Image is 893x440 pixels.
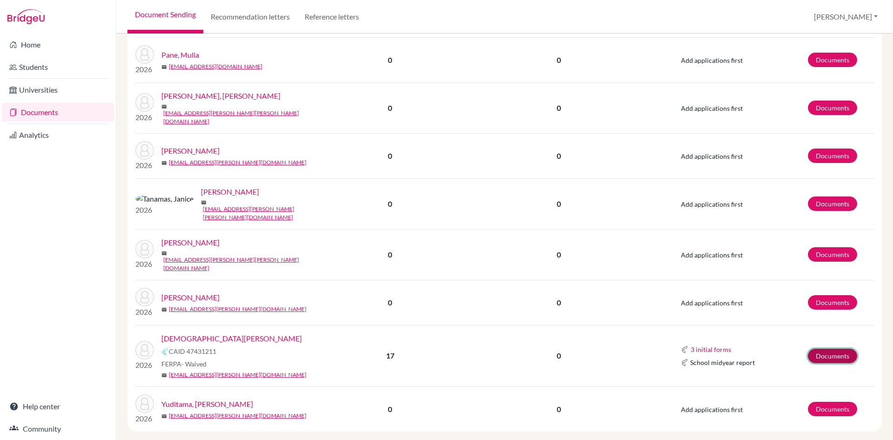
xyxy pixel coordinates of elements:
a: [DEMOGRAPHIC_DATA][PERSON_NAME] [161,333,302,344]
p: 2026 [135,258,154,270]
button: [PERSON_NAME] [810,8,882,26]
span: Add applications first [681,299,743,307]
a: [PERSON_NAME] [161,237,220,248]
span: mail [161,160,167,166]
a: [PERSON_NAME] [161,145,220,156]
a: Documents [2,103,114,122]
a: [EMAIL_ADDRESS][PERSON_NAME][PERSON_NAME][DOMAIN_NAME] [163,256,327,272]
span: School midyear report [690,358,755,367]
span: Add applications first [681,104,743,112]
img: Common App logo [681,359,688,366]
p: 0 [460,198,658,210]
img: Pane, Mulia [135,45,154,64]
p: 2026 [135,160,154,171]
a: [EMAIL_ADDRESS][PERSON_NAME][DOMAIN_NAME] [169,371,307,379]
p: 0 [460,54,658,66]
span: Add applications first [681,152,743,160]
b: 0 [388,405,392,413]
a: [PERSON_NAME] [201,186,259,197]
img: Wijaya, William [135,288,154,306]
span: Add applications first [681,200,743,208]
p: 2026 [135,112,154,123]
b: 0 [388,151,392,160]
a: [PERSON_NAME], [PERSON_NAME] [161,90,280,102]
a: Documents [808,53,857,67]
a: [PERSON_NAME] [161,292,220,303]
a: Universities [2,81,114,99]
p: 0 [460,350,658,361]
p: 0 [460,249,658,260]
span: CAID 47431211 [169,346,216,356]
span: - Waived [181,360,207,368]
p: 0 [460,404,658,415]
p: 2026 [135,359,154,371]
a: Documents [808,247,857,262]
span: Add applications first [681,251,743,259]
b: 0 [388,199,392,208]
img: Common App logo [681,346,688,353]
img: Wijono, Matthew [135,341,154,359]
img: Tan, Kimberly [135,141,154,160]
b: 0 [388,55,392,64]
p: 2026 [135,306,154,318]
p: 0 [460,102,658,114]
a: Documents [808,196,857,211]
span: mail [161,64,167,70]
p: 2026 [135,204,193,216]
a: Analytics [2,126,114,144]
img: Bridge-U [7,9,45,24]
a: [EMAIL_ADDRESS][DOMAIN_NAME] [169,62,262,71]
p: 2026 [135,64,154,75]
img: Common App logo [161,348,169,355]
span: mail [161,413,167,419]
a: Documents [808,149,857,163]
a: Help center [2,397,114,416]
span: mail [161,372,167,378]
a: [EMAIL_ADDRESS][PERSON_NAME][DOMAIN_NAME] [169,158,307,167]
span: mail [161,307,167,312]
img: Widjaja, Edward [135,240,154,258]
span: Add applications first [681,56,743,64]
a: Pane, Mulia [161,49,199,61]
p: 0 [460,150,658,162]
a: [EMAIL_ADDRESS][PERSON_NAME][PERSON_NAME][DOMAIN_NAME] [203,205,327,222]
a: [EMAIL_ADDRESS][PERSON_NAME][DOMAIN_NAME] [169,412,307,420]
a: [EMAIL_ADDRESS][PERSON_NAME][PERSON_NAME][DOMAIN_NAME] [163,109,327,126]
button: 3 initial forms [690,344,732,355]
b: 17 [386,351,394,360]
a: [EMAIL_ADDRESS][PERSON_NAME][DOMAIN_NAME] [169,305,307,313]
a: Community [2,420,114,438]
a: Documents [808,295,857,310]
span: mail [161,104,167,109]
img: Tanamas, Janice [135,193,193,204]
a: Yuditama, [PERSON_NAME] [161,399,253,410]
b: 0 [388,250,392,259]
span: Add applications first [681,406,743,413]
b: 0 [388,103,392,112]
a: Documents [808,349,857,363]
a: Home [2,35,114,54]
a: Documents [808,402,857,416]
a: Students [2,58,114,76]
img: Reagan, Mc Kenzie [135,93,154,112]
a: Documents [808,101,857,115]
p: 2026 [135,413,154,424]
b: 0 [388,298,392,307]
span: mail [201,200,207,205]
span: mail [161,250,167,256]
span: FERPA [161,359,207,369]
p: 0 [460,297,658,308]
img: Yuditama, Ardelle [135,394,154,413]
